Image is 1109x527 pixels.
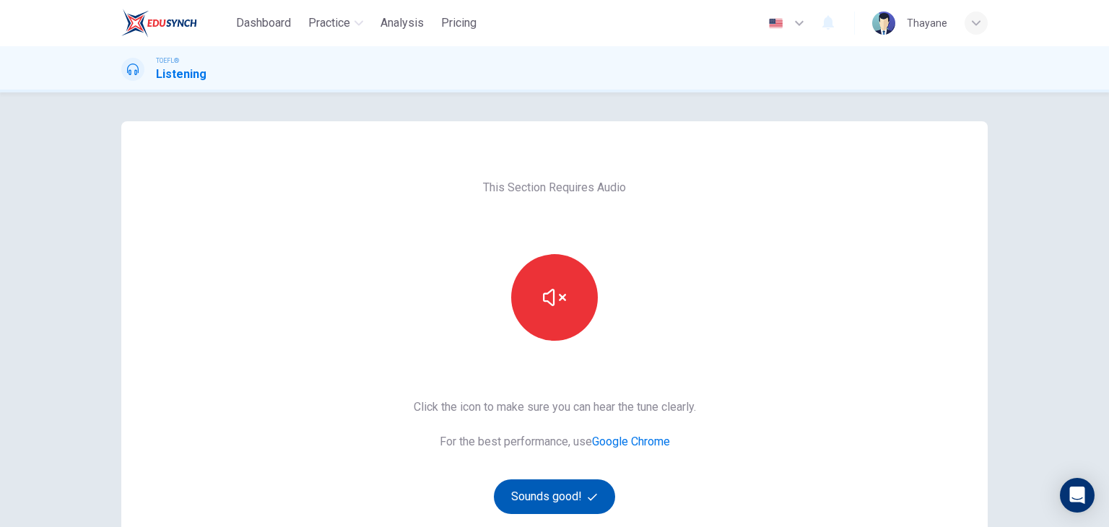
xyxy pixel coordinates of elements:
[414,398,696,416] span: Click the icon to make sure you can hear the tune clearly.
[121,9,230,38] a: EduSynch logo
[236,14,291,32] span: Dashboard
[483,179,626,196] span: This Section Requires Audio
[1060,478,1095,513] div: Open Intercom Messenger
[230,10,297,36] button: Dashboard
[380,14,424,32] span: Analysis
[308,14,350,32] span: Practice
[121,9,197,38] img: EduSynch logo
[156,56,179,66] span: TOEFL®
[414,433,696,450] span: For the best performance, use
[441,14,477,32] span: Pricing
[872,12,895,35] img: Profile picture
[156,66,206,83] h1: Listening
[494,479,615,514] button: Sounds good!
[907,14,947,32] div: Thayane
[767,18,785,29] img: en
[435,10,482,36] button: Pricing
[592,435,670,448] a: Google Chrome
[375,10,430,36] button: Analysis
[303,10,369,36] button: Practice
